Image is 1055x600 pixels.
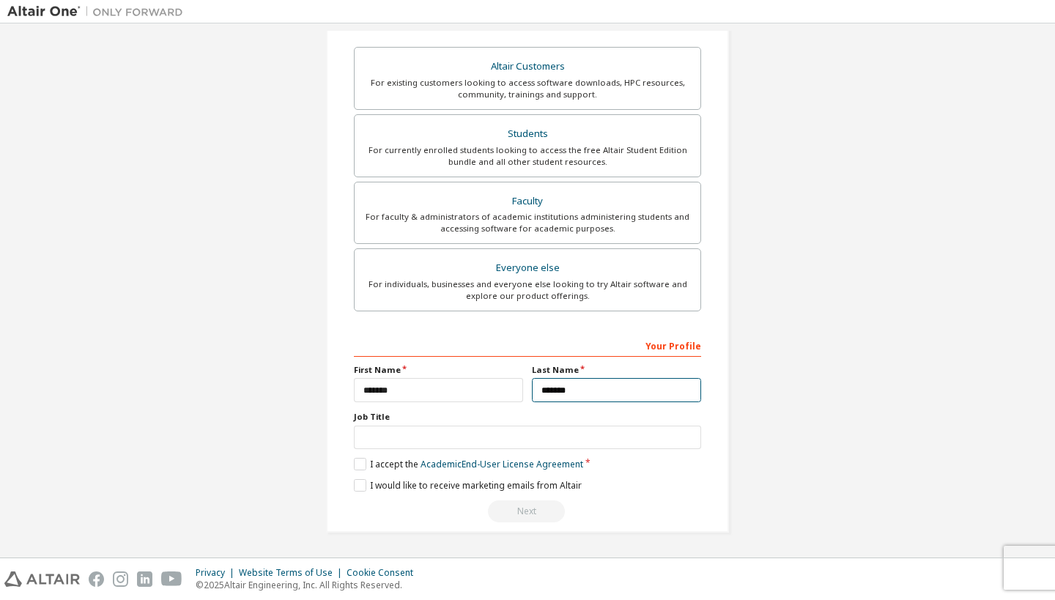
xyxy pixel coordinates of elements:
label: Job Title [354,411,701,423]
img: linkedin.svg [137,571,152,587]
div: Website Terms of Use [239,567,347,579]
div: Your Profile [354,333,701,357]
div: For individuals, businesses and everyone else looking to try Altair software and explore our prod... [363,278,692,302]
div: For currently enrolled students looking to access the free Altair Student Edition bundle and all ... [363,144,692,168]
label: Last Name [532,364,701,376]
div: For existing customers looking to access software downloads, HPC resources, community, trainings ... [363,77,692,100]
div: Faculty [363,191,692,212]
div: Read and acccept EULA to continue [354,500,701,522]
img: youtube.svg [161,571,182,587]
p: © 2025 Altair Engineering, Inc. All Rights Reserved. [196,579,422,591]
img: Altair One [7,4,190,19]
div: Privacy [196,567,239,579]
div: Altair Customers [363,56,692,77]
img: instagram.svg [113,571,128,587]
img: altair_logo.svg [4,571,80,587]
div: Students [363,124,692,144]
label: I would like to receive marketing emails from Altair [354,479,582,492]
div: For faculty & administrators of academic institutions administering students and accessing softwa... [363,211,692,234]
label: First Name [354,364,523,376]
label: I accept the [354,458,583,470]
a: Academic End-User License Agreement [421,458,583,470]
div: Everyone else [363,258,692,278]
img: facebook.svg [89,571,104,587]
div: Cookie Consent [347,567,422,579]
